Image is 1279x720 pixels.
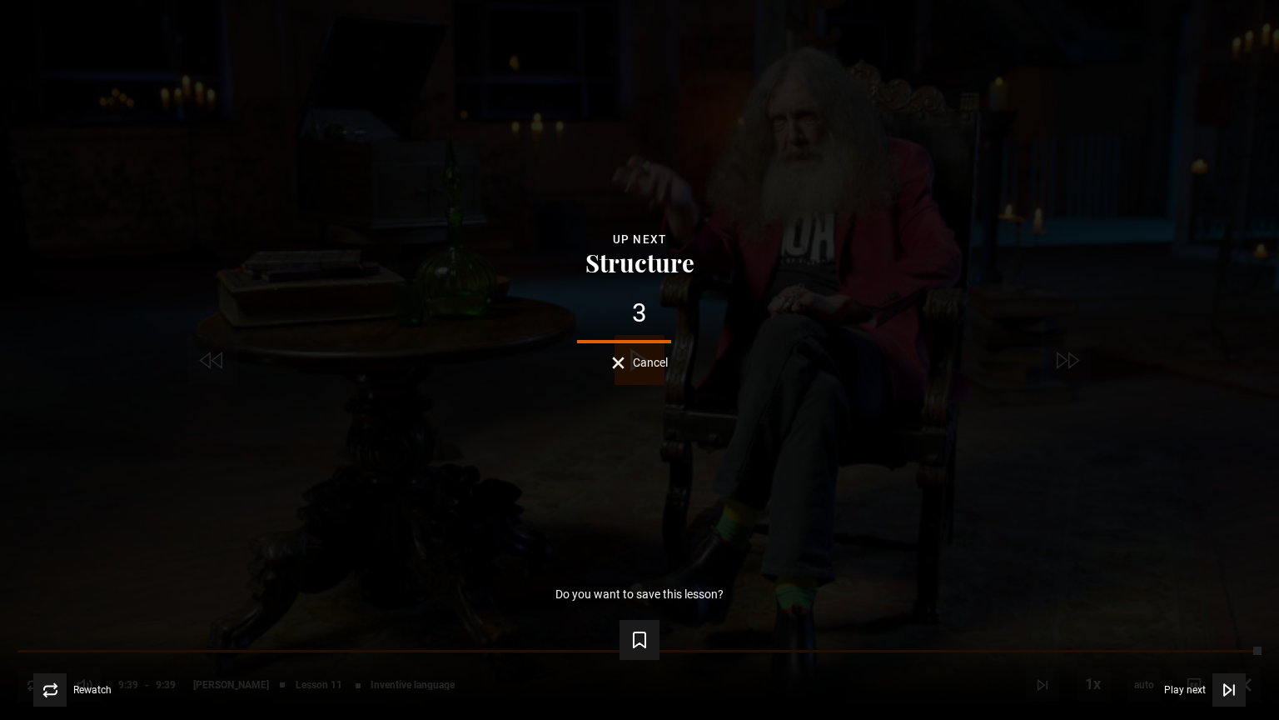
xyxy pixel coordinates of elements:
[580,249,699,275] button: Structure
[1164,673,1246,707] button: Play next
[1164,685,1206,695] span: Play next
[27,300,1252,327] div: 3
[633,357,668,368] span: Cancel
[33,673,112,707] button: Rewatch
[612,357,668,369] button: Cancel
[27,230,1252,249] div: Up next
[555,588,724,600] p: Do you want to save this lesson?
[73,685,112,695] span: Rewatch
